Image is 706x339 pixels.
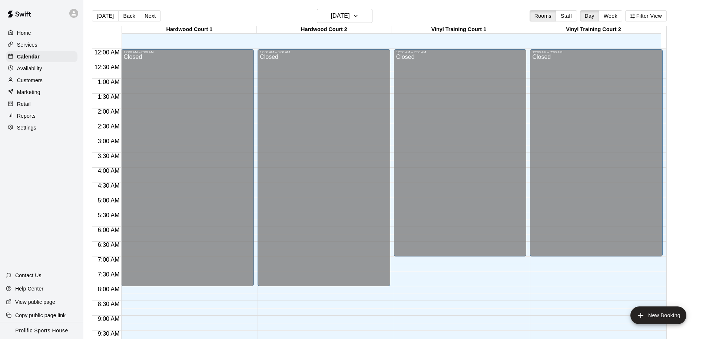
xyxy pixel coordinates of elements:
[6,63,77,74] a: Availability
[17,124,36,131] p: Settings
[532,54,660,259] div: Closed
[96,138,122,144] span: 3:00 AM
[140,10,160,21] button: Next
[93,64,122,70] span: 12:30 AM
[6,39,77,50] a: Services
[257,26,391,33] div: Hardwood Court 2
[96,123,122,130] span: 2:30 AM
[17,65,42,72] p: Availability
[530,49,663,256] div: 12:00 AM – 7:00 AM: Closed
[394,49,527,256] div: 12:00 AM – 7:00 AM: Closed
[260,50,388,54] div: 12:00 AM – 8:00 AM
[599,10,622,21] button: Week
[118,10,140,21] button: Back
[532,50,660,54] div: 12:00 AM – 7:00 AM
[123,54,252,289] div: Closed
[17,77,43,84] p: Customers
[258,49,390,286] div: 12:00 AM – 8:00 AM: Closed
[93,49,122,56] span: 12:00 AM
[96,271,122,278] span: 7:30 AM
[122,26,256,33] div: Hardwood Court 1
[96,153,122,159] span: 3:30 AM
[96,330,122,337] span: 9:30 AM
[17,53,40,60] p: Calendar
[96,256,122,263] span: 7:00 AM
[391,26,526,33] div: Vinyl Training Court 1
[6,87,77,98] a: Marketing
[96,168,122,174] span: 4:00 AM
[6,98,77,110] a: Retail
[15,285,43,292] p: Help Center
[96,286,122,292] span: 8:00 AM
[530,10,556,21] button: Rooms
[15,298,55,306] p: View public page
[317,9,372,23] button: [DATE]
[96,212,122,218] span: 5:30 AM
[6,75,77,86] a: Customers
[121,49,254,286] div: 12:00 AM – 8:00 AM: Closed
[15,272,42,279] p: Contact Us
[96,227,122,233] span: 6:00 AM
[396,54,524,259] div: Closed
[92,10,119,21] button: [DATE]
[96,94,122,100] span: 1:30 AM
[6,122,77,133] a: Settings
[6,51,77,62] a: Calendar
[260,54,388,289] div: Closed
[396,50,524,54] div: 12:00 AM – 7:00 AM
[580,10,599,21] button: Day
[17,29,31,37] p: Home
[96,242,122,248] span: 6:30 AM
[123,50,252,54] div: 12:00 AM – 8:00 AM
[17,100,31,108] p: Retail
[96,301,122,307] span: 8:30 AM
[630,306,686,324] button: add
[331,11,350,21] h6: [DATE]
[96,182,122,189] span: 4:30 AM
[96,108,122,115] span: 2:00 AM
[625,10,667,21] button: Filter View
[6,27,77,38] a: Home
[17,88,40,96] p: Marketing
[17,112,36,120] p: Reports
[15,312,66,319] p: Copy public page link
[96,316,122,322] span: 9:00 AM
[96,197,122,204] span: 5:00 AM
[556,10,577,21] button: Staff
[526,26,661,33] div: Vinyl Training Court 2
[96,79,122,85] span: 1:00 AM
[6,110,77,121] a: Reports
[17,41,37,48] p: Services
[15,327,68,335] p: Prolific Sports House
